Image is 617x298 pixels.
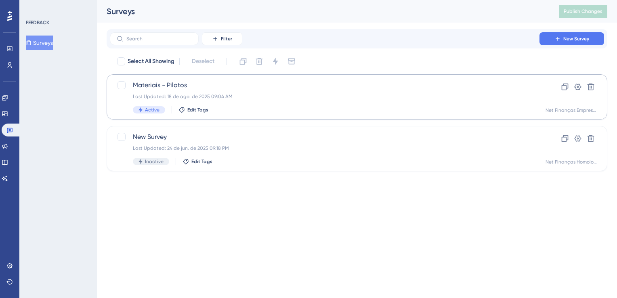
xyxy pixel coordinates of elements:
span: Edit Tags [187,107,208,113]
div: Net Finanças Empresarial [546,107,597,113]
button: Filter [202,32,242,45]
button: Surveys [26,36,53,50]
div: Last Updated: 24 de jun. de 2025 09:18 PM [133,145,516,151]
div: FEEDBACK [26,19,49,26]
button: Deselect [185,54,222,69]
span: Select All Showing [128,57,174,66]
span: Active [145,107,159,113]
button: Publish Changes [559,5,607,18]
span: New Survey [133,132,516,142]
span: Filter [221,36,232,42]
span: Edit Tags [191,158,212,165]
span: Publish Changes [564,8,602,15]
button: New Survey [539,32,604,45]
input: Search [126,36,192,42]
span: Deselect [192,57,214,66]
span: Inactive [145,158,164,165]
div: Last Updated: 18 de ago. de 2025 09:04 AM [133,93,516,100]
div: Surveys [107,6,539,17]
div: Net Finanças Homologação [546,159,597,165]
span: Materiais - Pilotos [133,80,516,90]
span: New Survey [563,36,589,42]
button: Edit Tags [178,107,208,113]
button: Edit Tags [183,158,212,165]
